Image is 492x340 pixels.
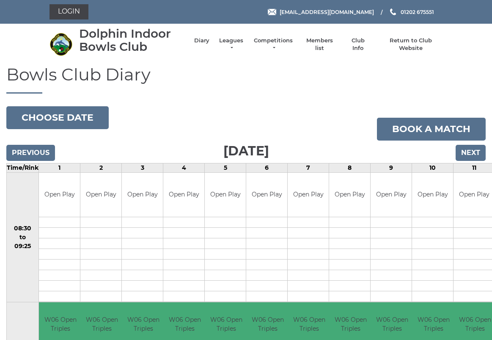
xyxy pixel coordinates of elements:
[163,163,205,172] td: 4
[268,8,374,16] a: Email [EMAIL_ADDRESS][DOMAIN_NAME]
[389,8,434,16] a: Phone us 01202 675551
[371,163,412,172] td: 9
[7,163,39,172] td: Time/Rink
[412,163,454,172] td: 10
[163,173,204,217] td: Open Play
[377,118,486,141] a: Book a match
[39,163,80,172] td: 1
[79,27,186,53] div: Dolphin Indoor Bowls Club
[80,173,121,217] td: Open Play
[456,145,486,161] input: Next
[39,173,80,217] td: Open Play
[122,173,163,217] td: Open Play
[280,8,374,15] span: [EMAIL_ADDRESS][DOMAIN_NAME]
[205,163,246,172] td: 5
[80,163,122,172] td: 2
[6,106,109,129] button: Choose date
[346,37,370,52] a: Club Info
[6,145,55,161] input: Previous
[390,8,396,15] img: Phone us
[7,172,39,302] td: 08:30 to 09:25
[49,33,73,56] img: Dolphin Indoor Bowls Club
[412,173,453,217] td: Open Play
[246,163,288,172] td: 6
[329,163,371,172] td: 8
[288,173,329,217] td: Open Play
[122,163,163,172] td: 3
[302,37,337,52] a: Members list
[288,163,329,172] td: 7
[268,9,276,15] img: Email
[379,37,443,52] a: Return to Club Website
[329,173,370,217] td: Open Play
[371,173,412,217] td: Open Play
[218,37,245,52] a: Leagues
[401,8,434,15] span: 01202 675551
[194,37,209,44] a: Diary
[253,37,294,52] a: Competitions
[246,173,287,217] td: Open Play
[205,173,246,217] td: Open Play
[6,65,486,94] h1: Bowls Club Diary
[49,4,88,19] a: Login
